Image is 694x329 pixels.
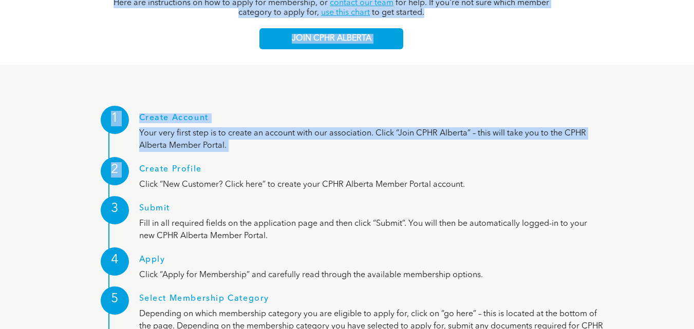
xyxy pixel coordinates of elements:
div: 1 [101,106,129,134]
div: 4 [101,247,129,276]
p: Your very first step is to create an account with our association. Click “Join CPHR Alberta” – th... [139,127,604,152]
span: JOIN CPHR ALBERTA [292,34,371,44]
div: 2 [101,157,129,185]
h1: Select Membership Category [139,294,604,308]
h1: Submit [139,204,604,218]
a: use this chart [321,9,370,17]
h1: Apply [139,255,604,269]
a: JOIN CPHR ALBERTA [259,28,403,49]
h1: Create Account [139,113,604,127]
p: Fill in all required fields on the application page and then click “Submit”. You will then be aut... [139,218,604,242]
p: Click “Apply for Membership” and carefully read through the available membership options. [139,269,604,281]
h1: Create Profile [139,165,604,179]
div: 3 [101,196,129,224]
div: 5 [101,286,129,315]
span: to get started. [372,9,424,17]
p: Click “New Customer? Click here” to create your CPHR Alberta Member Portal account. [139,179,604,191]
